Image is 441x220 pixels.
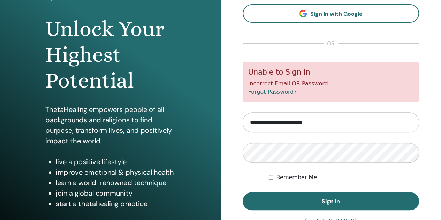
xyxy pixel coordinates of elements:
[324,39,338,48] span: or
[45,104,175,146] p: ThetaHealing empowers people of all backgrounds and religions to find purpose, transform lives, a...
[45,16,175,94] h1: Unlock Your Highest Potential
[243,62,419,102] div: Incorrect Email OR Password
[276,173,317,182] label: Remember Me
[243,192,419,210] button: Sign In
[56,177,175,188] li: learn a world-renowned technique
[243,4,419,23] a: Sign In with Google
[248,89,297,95] a: Forgot Password?
[56,157,175,167] li: live a positive lifestyle
[56,198,175,209] li: start a thetahealing practice
[310,10,362,17] span: Sign In with Google
[269,173,419,182] div: Keep me authenticated indefinitely or until I manually logout
[322,198,340,205] span: Sign In
[56,188,175,198] li: join a global community
[56,167,175,177] li: improve emotional & physical health
[248,68,414,77] h5: Unable to Sign in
